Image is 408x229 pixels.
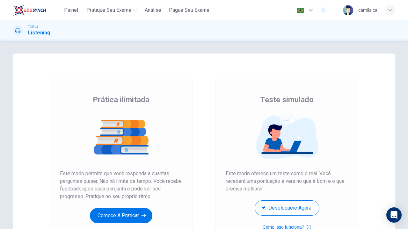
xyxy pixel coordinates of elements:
span: Pratique seu exame [86,6,131,14]
span: Este modo permite que você responda a quantas perguntas quiser. Não há limite de tempo. Você rece... [60,170,182,200]
button: Pratique seu exame [84,4,140,16]
button: Pague Seu Exame [166,4,212,16]
span: Teste simulado [260,95,314,105]
img: pt [296,8,304,13]
span: Pague Seu Exame [169,6,209,14]
h1: Listening [28,29,50,37]
div: Open Intercom Messenger [386,207,402,223]
div: camila ca [358,6,377,14]
button: Comece a praticar [90,208,152,223]
img: Profile picture [343,5,353,15]
span: Painel [64,6,78,14]
span: TOEFL® [28,25,38,29]
img: EduSynch logo [13,4,46,17]
button: Análise [142,4,164,16]
span: Análise [145,6,161,14]
button: Painel [61,4,81,16]
button: Desbloqueie agora [255,200,319,216]
span: Prática ilimitada [93,95,149,105]
span: Este modo oferece um teste como o real. Você receberá uma pontuação e verá no que é bom e o que p... [226,170,348,193]
a: EduSynch logo [13,4,61,17]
